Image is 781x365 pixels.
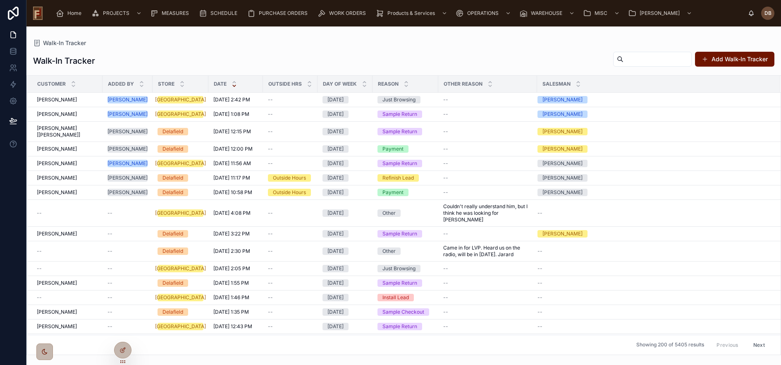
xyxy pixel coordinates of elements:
[268,294,273,301] span: --
[213,96,250,103] span: [DATE] 2:42 PM
[53,6,87,21] a: Home
[213,175,250,181] span: [DATE] 11:17 PM
[382,189,404,196] div: Payment
[327,247,344,255] div: [DATE]
[517,6,579,21] a: WAREHOUSE
[213,309,249,315] span: [DATE] 1:35 PM
[268,128,273,135] span: --
[259,10,308,17] span: PURCHASE ORDERS
[107,96,148,103] div: [PERSON_NAME]
[640,10,680,17] span: [PERSON_NAME]
[595,10,607,17] span: MISC
[37,189,77,196] span: [PERSON_NAME]
[268,146,273,152] span: --
[213,210,251,216] span: [DATE] 4:08 PM
[107,294,112,301] span: --
[542,145,583,153] div: [PERSON_NAME]
[213,160,251,167] span: [DATE] 11:56 AM
[33,55,95,67] h1: Walk-In Tracker
[162,128,183,135] div: Delafield
[443,160,448,167] span: --
[764,10,771,17] span: DB
[443,146,448,152] span: --
[37,175,77,181] span: [PERSON_NAME]
[268,81,302,87] span: Outside Hrs
[107,248,112,255] span: --
[268,309,273,315] span: --
[443,245,532,258] span: Came in for LVP. Heard us on the radio, will be in [DATE]. Jarard
[315,6,372,21] a: WORK ORDERS
[107,174,148,182] div: [PERSON_NAME]
[443,128,448,135] span: --
[273,174,306,182] div: Outside Hours
[387,10,435,17] span: Products & Services
[443,280,448,286] span: --
[382,279,417,287] div: Sample Return
[273,189,306,196] div: Outside Hours
[213,189,252,196] span: [DATE] 10:58 PM
[268,323,273,330] span: --
[107,265,112,272] span: --
[103,10,129,17] span: PROJECTS
[382,265,416,272] div: Just Browsing
[43,39,86,47] span: Walk-In Tracker
[467,10,499,17] span: OPERATIONS
[214,81,227,87] span: Date
[108,81,134,87] span: Added By
[382,174,414,182] div: Refinish Lead
[245,6,313,21] a: PURCHASE ORDERS
[196,6,243,21] a: SCHEDULE
[327,145,344,153] div: [DATE]
[537,309,542,315] span: --
[37,81,66,87] span: Customer
[148,6,195,21] a: MEASURES
[537,248,542,255] span: --
[580,6,624,21] a: MISC
[695,52,774,67] button: Add Walk-In Tracker
[537,294,542,301] span: --
[162,308,183,316] div: Delafield
[107,189,148,196] div: [PERSON_NAME]
[327,209,344,217] div: [DATE]
[537,210,542,216] span: --
[210,10,237,17] span: SCHEDULE
[155,323,206,330] div: [GEOGRAPHIC_DATA]
[382,145,404,153] div: Payment
[155,209,206,217] div: [GEOGRAPHIC_DATA]
[748,339,771,351] button: Next
[542,230,583,238] div: [PERSON_NAME]
[542,174,583,182] div: [PERSON_NAME]
[37,160,77,167] span: [PERSON_NAME]
[213,323,252,330] span: [DATE] 12:43 PM
[268,248,273,255] span: --
[162,145,183,153] div: Delafield
[323,81,357,87] span: Day of Week
[444,81,482,87] span: Other Reason
[327,96,344,103] div: [DATE]
[443,96,448,103] span: --
[378,81,399,87] span: Reason
[537,323,542,330] span: --
[327,279,344,287] div: [DATE]
[213,265,250,272] span: [DATE] 2:05 PM
[162,247,183,255] div: Delafield
[636,342,704,348] span: Showing 200 of 5405 results
[268,265,273,272] span: --
[327,189,344,196] div: [DATE]
[37,323,77,330] span: [PERSON_NAME]
[531,10,562,17] span: WAREHOUSE
[327,110,344,118] div: [DATE]
[382,230,417,238] div: Sample Return
[107,128,148,135] div: [PERSON_NAME]
[33,39,86,47] a: Walk-In Tracker
[155,110,206,118] div: [GEOGRAPHIC_DATA]
[155,265,206,272] div: [GEOGRAPHIC_DATA]
[382,247,396,255] div: Other
[382,110,417,118] div: Sample Return
[268,96,273,103] span: --
[107,145,148,153] div: [PERSON_NAME]
[107,110,148,118] div: [PERSON_NAME]
[327,294,344,301] div: [DATE]
[37,96,77,103] span: [PERSON_NAME]
[329,10,366,17] span: WORK ORDERS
